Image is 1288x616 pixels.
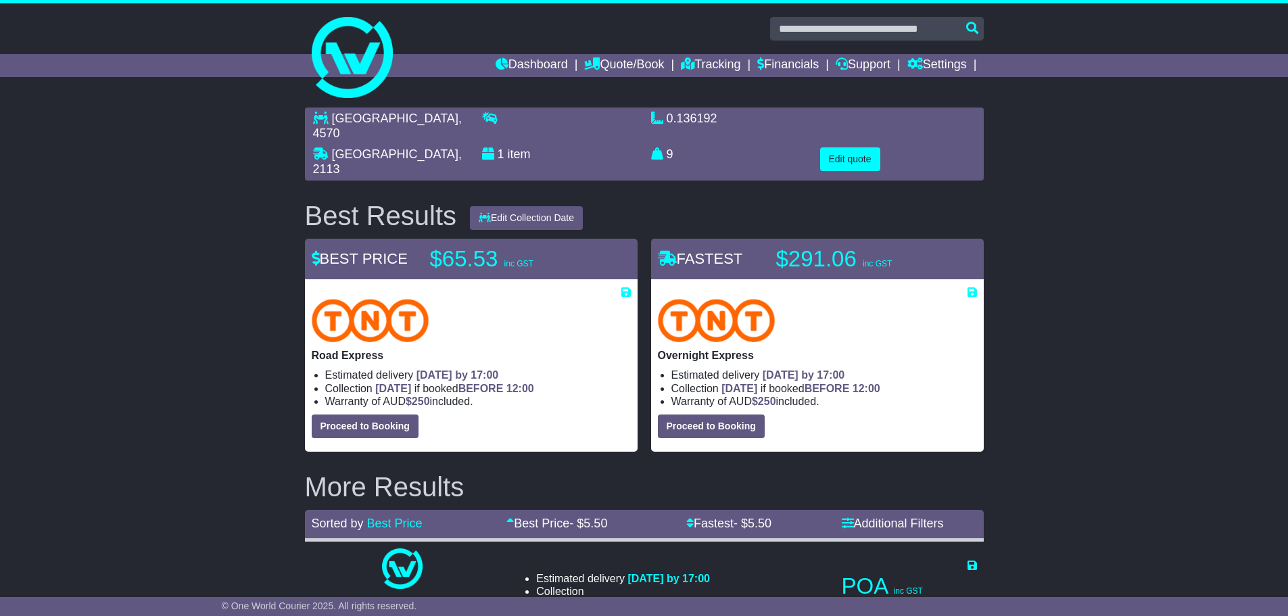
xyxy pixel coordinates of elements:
[536,572,710,585] li: Estimated delivery
[748,517,771,530] span: 5.50
[842,573,977,600] p: POA
[583,517,607,530] span: 5.50
[332,112,458,125] span: [GEOGRAPHIC_DATA]
[312,349,631,362] p: Road Express
[681,54,740,77] a: Tracking
[506,517,607,530] a: Best Price- $5.50
[458,383,504,394] span: BEFORE
[470,206,583,230] button: Edit Collection Date
[367,517,423,530] a: Best Price
[658,414,765,438] button: Proceed to Booking
[758,396,776,407] span: 250
[536,585,710,598] li: Collection
[820,147,880,171] button: Edit quote
[627,573,710,584] span: [DATE] by 17:00
[686,517,771,530] a: Fastest- $5.50
[298,201,464,231] div: Best Results
[584,54,664,77] a: Quote/Book
[325,382,631,395] li: Collection
[498,147,504,161] span: 1
[312,517,364,530] span: Sorted by
[325,369,631,381] li: Estimated delivery
[842,517,944,530] a: Additional Filters
[412,396,430,407] span: 250
[805,383,850,394] span: BEFORE
[375,383,533,394] span: if booked
[332,147,458,161] span: [GEOGRAPHIC_DATA]
[312,414,419,438] button: Proceed to Booking
[375,383,411,394] span: [DATE]
[752,396,776,407] span: $
[313,147,462,176] span: , 2113
[763,369,845,381] span: [DATE] by 17:00
[671,395,977,408] li: Warranty of AUD included.
[671,382,977,395] li: Collection
[382,548,423,589] img: One World Courier: Same Day Nationwide(quotes take 0.5-1 hour)
[313,112,462,140] span: , 4570
[757,54,819,77] a: Financials
[721,383,880,394] span: if booked
[667,112,717,125] span: 0.136192
[721,383,757,394] span: [DATE]
[496,54,568,77] a: Dashboard
[430,245,599,273] p: $65.53
[569,517,607,530] span: - $
[506,383,534,394] span: 12:00
[305,472,984,502] h2: More Results
[658,299,776,342] img: TNT Domestic: Overnight Express
[508,147,531,161] span: item
[907,54,967,77] a: Settings
[416,369,499,381] span: [DATE] by 17:00
[667,147,673,161] span: 9
[853,383,880,394] span: 12:00
[406,396,430,407] span: $
[312,250,408,267] span: BEST PRICE
[863,259,892,268] span: inc GST
[658,349,977,362] p: Overnight Express
[776,245,945,273] p: $291.06
[836,54,890,77] a: Support
[325,395,631,408] li: Warranty of AUD included.
[671,369,977,381] li: Estimated delivery
[222,600,417,611] span: © One World Courier 2025. All rights reserved.
[504,259,533,268] span: inc GST
[658,250,743,267] span: FASTEST
[312,299,429,342] img: TNT Domestic: Road Express
[734,517,771,530] span: - $
[894,586,923,596] span: inc GST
